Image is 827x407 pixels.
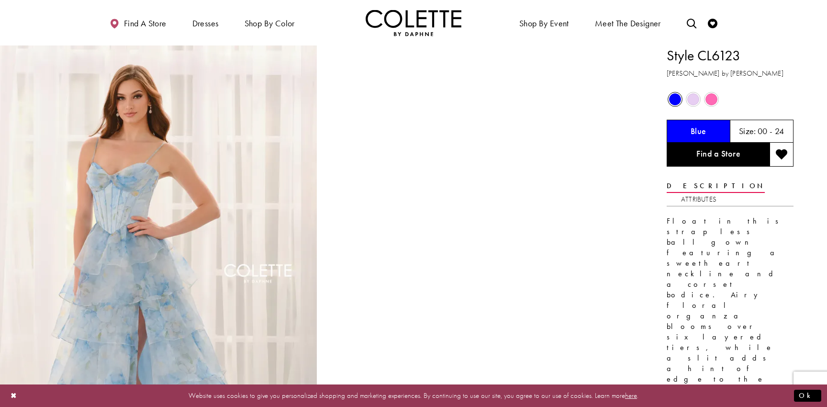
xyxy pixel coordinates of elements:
[691,126,706,136] h5: Chosen color
[69,389,758,402] p: Website uses cookies to give you personalized shopping and marketing experiences. By continuing t...
[517,10,571,36] span: Shop By Event
[322,45,638,204] video: Style CL6123 Colette by Daphne #1 autoplay loop mute video
[681,192,716,206] a: Attributes
[794,390,821,402] button: Submit Dialog
[6,387,22,404] button: Close Dialog
[592,10,663,36] a: Meet the designer
[595,19,661,28] span: Meet the designer
[107,10,168,36] a: Find a store
[519,19,569,28] span: Shop By Event
[739,125,756,136] span: Size:
[684,10,699,36] a: Toggle search
[685,91,702,108] div: Lilac
[366,10,461,36] a: Visit Home Page
[190,10,221,36] span: Dresses
[124,19,167,28] span: Find a store
[667,90,793,109] div: Product color controls state depends on size chosen
[667,68,793,79] h3: [PERSON_NAME] by [PERSON_NAME]
[770,143,793,167] button: Add to wishlist
[667,45,793,66] h1: Style CL6123
[366,10,461,36] img: Colette by Daphne
[667,91,683,108] div: Blue
[242,10,297,36] span: Shop by color
[625,391,637,400] a: here
[667,143,770,167] a: Find a Store
[667,216,793,395] p: Float in this strapless ball gown featuring a sweetheart neckline and a corset bodice. Airy flora...
[245,19,295,28] span: Shop by color
[192,19,219,28] span: Dresses
[758,126,784,136] h5: 00 - 24
[705,10,720,36] a: Check Wishlist
[667,179,765,193] a: Description
[703,91,720,108] div: Pink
